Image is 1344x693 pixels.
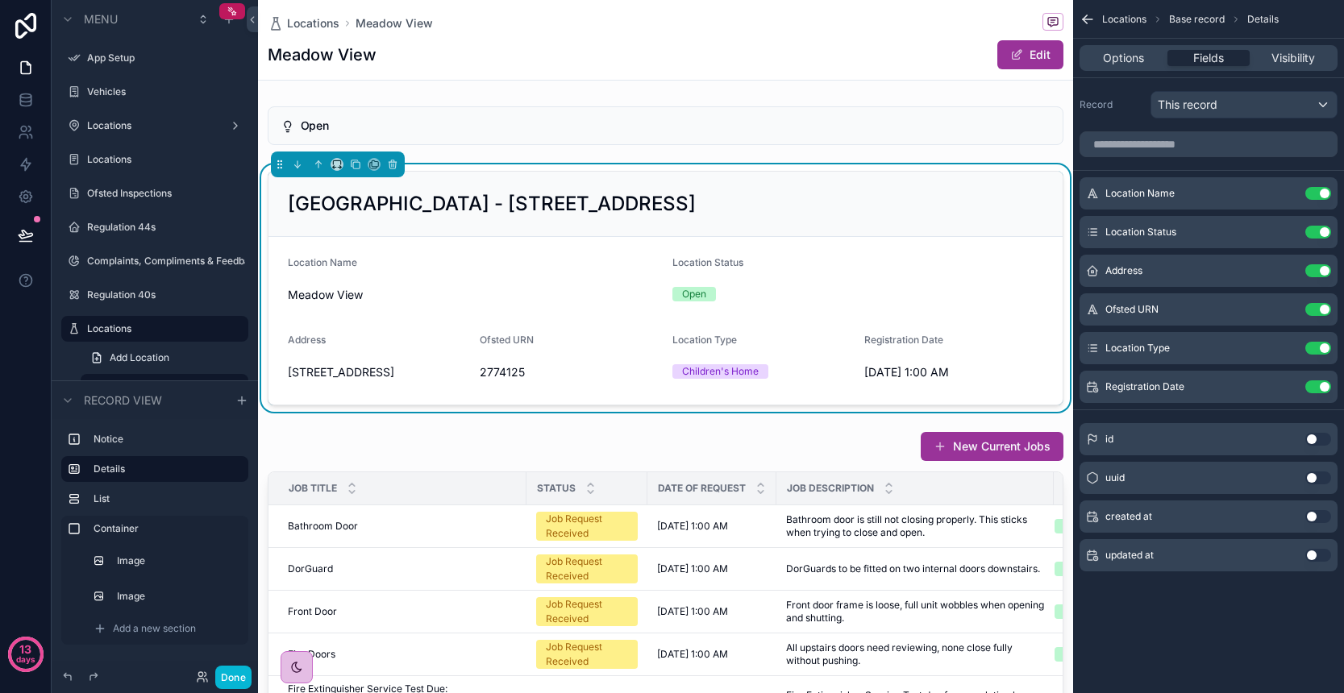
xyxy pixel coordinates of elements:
span: Location Type [1105,342,1170,355]
span: Location Type [672,334,737,346]
div: scrollable content [52,419,258,661]
span: Add Location [110,351,169,364]
span: Location Status [672,256,743,268]
span: Fields [1193,50,1224,66]
label: Ofsted Inspections [87,187,245,200]
span: Address [288,334,326,346]
label: Details [94,463,235,475]
span: Options [1103,50,1144,66]
span: Job Description [787,482,874,495]
span: Add a new section [113,622,196,635]
label: Complaints, Compliments & Feedback [87,255,245,268]
span: Record view [84,392,162,409]
span: Locations [287,15,339,31]
span: uuid [1105,471,1125,484]
label: Locations [87,322,239,335]
span: Meadow View [288,287,660,303]
span: Locations [1102,13,1146,26]
span: Registration Date [864,334,943,346]
a: Add Location [81,345,248,371]
p: days [16,648,35,670]
span: Base record [1169,13,1225,26]
div: Open [682,287,706,301]
span: Ofsted URN [480,334,534,346]
button: Done [215,666,252,689]
span: Visibility [1271,50,1315,66]
label: List [94,492,242,505]
span: Ofsted URN [1105,303,1159,316]
a: Meadow View [356,15,433,31]
span: Menu [84,11,118,27]
label: Locations [87,153,245,166]
a: Base record [81,374,248,400]
button: This record [1151,91,1338,118]
label: Vehicles [87,85,245,98]
span: id [1105,433,1113,446]
label: Record [1080,98,1144,111]
span: [STREET_ADDRESS] [288,364,467,380]
span: created at [1105,510,1152,523]
span: [DATE] 1:00 AM [864,364,1043,380]
label: App Setup [87,52,245,64]
span: 2774125 [480,364,659,380]
span: Location Name [1105,187,1175,200]
h1: Meadow View [268,44,377,66]
a: Locations [268,15,339,31]
span: Status [537,482,576,495]
div: Children's Home [682,364,759,379]
label: Container [94,522,242,535]
span: Registration Date [1105,380,1184,393]
span: updated at [1105,549,1154,562]
button: Edit [997,40,1063,69]
label: Image [117,554,239,567]
h2: [GEOGRAPHIC_DATA] - [STREET_ADDRESS] [288,191,696,217]
span: Location Name [288,256,357,268]
label: Regulation 40s [87,288,245,301]
label: Notice [94,433,242,446]
span: This record [1158,97,1217,113]
span: Date of Request [658,482,746,495]
span: Job Title [289,482,337,495]
span: Details [1247,13,1279,26]
span: Address [1105,264,1142,277]
label: Image [117,590,239,603]
span: Location Status [1105,226,1176,239]
p: 13 [19,641,31,658]
label: Regulation 44s [87,221,245,234]
label: Locations [87,119,223,132]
